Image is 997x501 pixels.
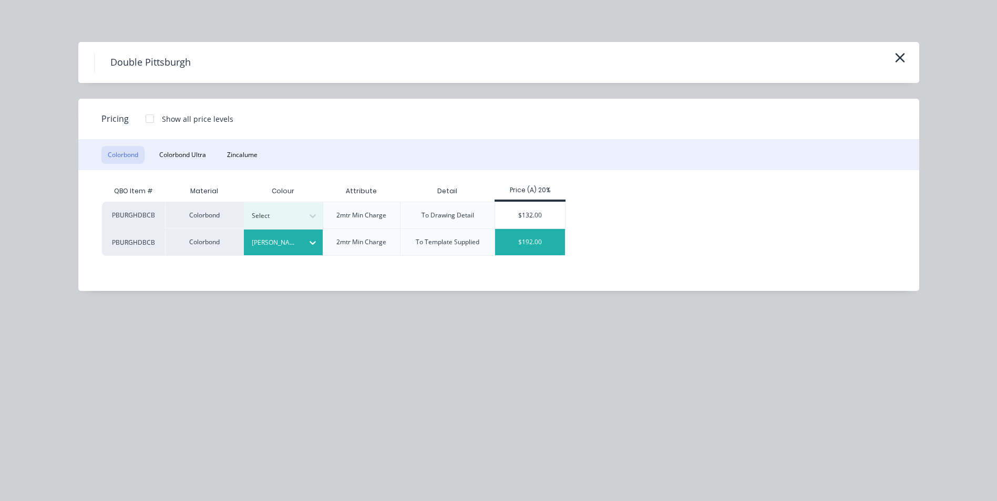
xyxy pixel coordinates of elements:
div: 2mtr Min Charge [336,237,386,247]
button: Colorbond [101,146,145,164]
h4: Double Pittsburgh [94,53,207,72]
div: Price (A) 20% [495,185,566,195]
div: Colorbond [165,202,244,228]
div: To Drawing Detail [422,211,474,220]
button: Colorbond Ultra [153,146,212,164]
div: Colorbond [165,228,244,256]
div: PBURGHDBCB [102,228,165,256]
span: Pricing [101,112,129,125]
div: Show all price levels [162,113,233,124]
div: To Template Supplied [416,237,479,247]
div: PBURGHDBCB [102,202,165,228]
div: $192.00 [495,229,565,255]
button: Zincalume [221,146,264,164]
div: QBO Item # [102,181,165,202]
div: Detail [429,178,466,204]
div: $132.00 [495,202,565,228]
div: 2mtr Min Charge [336,211,386,220]
div: Attribute [337,178,385,204]
div: Material [165,181,244,202]
div: Colour [244,181,323,202]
